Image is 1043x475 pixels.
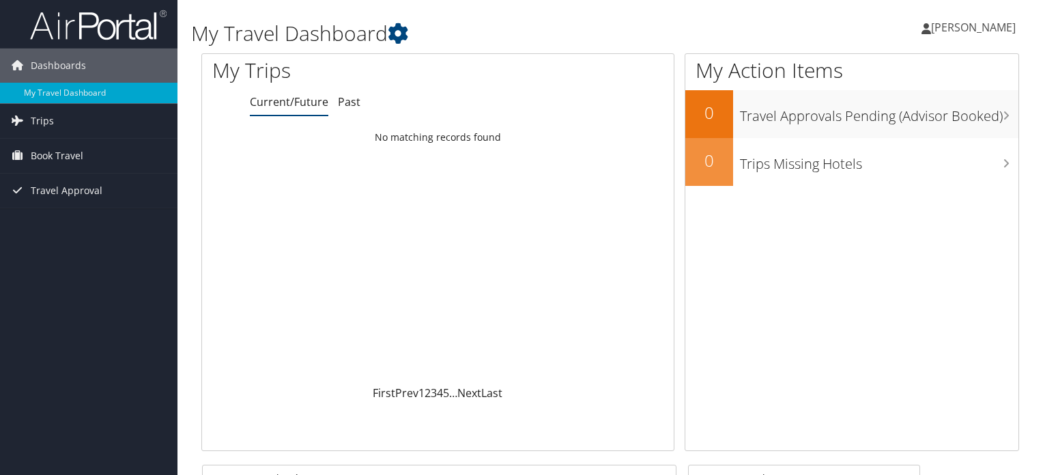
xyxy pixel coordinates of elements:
a: Past [338,94,360,109]
a: 1 [418,385,425,401]
a: 5 [443,385,449,401]
span: Dashboards [31,49,86,83]
a: 3 [431,385,437,401]
td: No matching records found [202,125,674,150]
span: Travel Approval [31,174,102,208]
a: Current/Future [250,94,328,109]
a: [PERSON_NAME] [921,7,1029,48]
a: First [373,385,395,401]
h2: 0 [685,101,733,124]
a: Prev [395,385,418,401]
h1: My Action Items [685,56,1018,85]
a: Next [457,385,481,401]
a: Last [481,385,502,401]
span: Trips [31,104,54,138]
a: 0Travel Approvals Pending (Advisor Booked) [685,90,1018,138]
h1: My Travel Dashboard [191,19,750,48]
h2: 0 [685,149,733,172]
span: … [449,385,457,401]
span: [PERSON_NAME] [931,20,1016,35]
img: airportal-logo.png [30,9,167,41]
a: 0Trips Missing Hotels [685,138,1018,186]
h1: My Trips [212,56,467,85]
a: 4 [437,385,443,401]
a: 2 [425,385,431,401]
h3: Trips Missing Hotels [740,148,1018,174]
h3: Travel Approvals Pending (Advisor Booked) [740,100,1018,126]
span: Book Travel [31,139,83,173]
